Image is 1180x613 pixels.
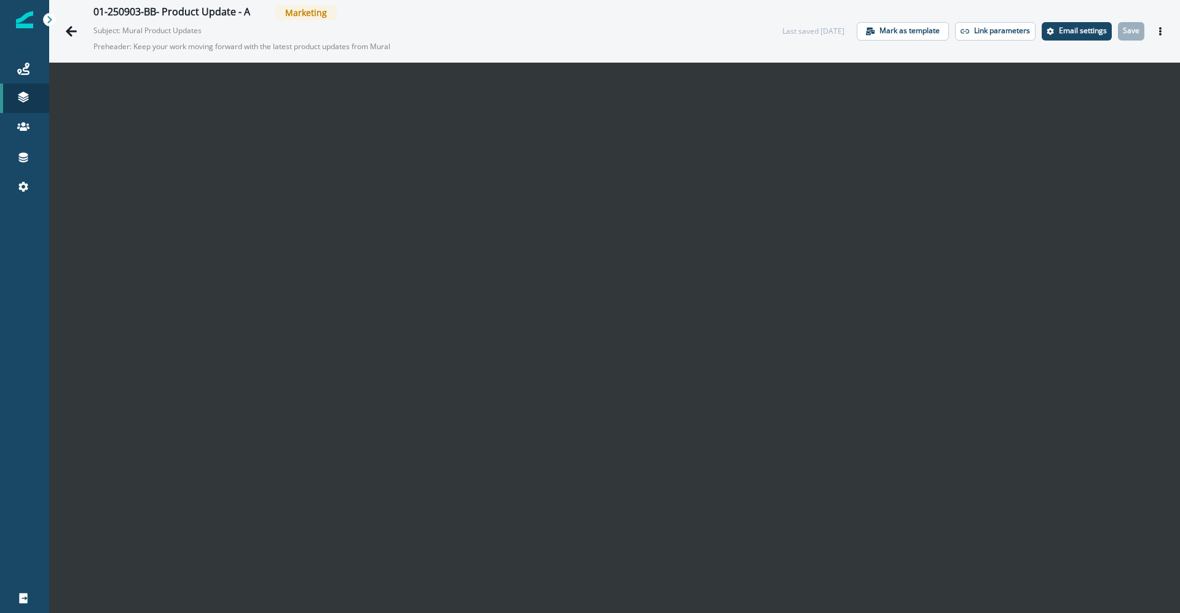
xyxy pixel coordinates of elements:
[275,5,337,20] span: Marketing
[16,11,33,28] img: Inflection
[1150,22,1170,41] button: Actions
[857,22,949,41] button: Mark as template
[1123,26,1139,35] p: Save
[93,6,250,20] div: 01-250903-BB- Product Update - A
[955,22,1036,41] button: Link parameters
[1118,22,1144,41] button: Save
[93,36,401,57] p: Preheader: Keep your work moving forward with the latest product updates from Mural
[93,20,216,36] p: Subject: Mural Product Updates
[1042,22,1112,41] button: Settings
[974,26,1030,35] p: Link parameters
[59,19,84,44] button: Go back
[879,26,940,35] p: Mark as template
[782,26,844,37] div: Last saved [DATE]
[1059,26,1107,35] p: Email settings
